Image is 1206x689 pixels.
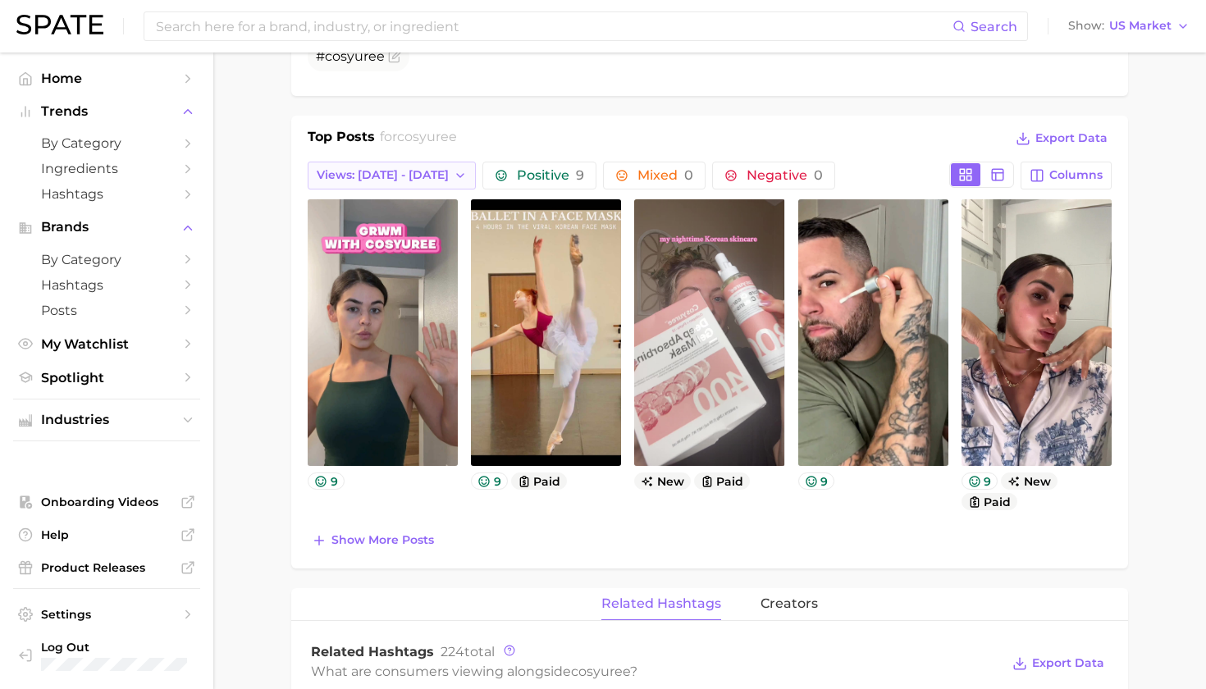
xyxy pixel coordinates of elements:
[41,495,172,509] span: Onboarding Videos
[308,529,438,552] button: Show more posts
[962,472,998,490] button: 9
[13,99,200,124] button: Trends
[16,15,103,34] img: SPATE
[576,167,584,183] span: 9
[41,220,172,235] span: Brands
[13,522,200,547] a: Help
[308,127,375,152] h1: Top Posts
[13,365,200,390] a: Spotlight
[13,130,200,156] a: by Category
[761,596,818,611] span: creators
[1064,16,1194,37] button: ShowUS Market
[694,472,751,490] button: paid
[1008,652,1108,675] button: Export Data
[311,660,1000,682] div: What are consumers viewing alongside ?
[41,161,172,176] span: Ingredients
[13,602,200,627] a: Settings
[41,413,172,427] span: Industries
[41,252,172,267] span: by Category
[747,169,823,182] span: Negative
[441,644,495,659] span: total
[325,48,385,64] span: cosyuree
[41,336,172,352] span: My Watchlist
[380,127,457,152] h2: for
[13,490,200,514] a: Onboarding Videos
[397,129,457,144] span: cosyuree
[13,272,200,298] a: Hashtags
[13,66,200,91] a: Home
[1049,168,1103,182] span: Columns
[317,168,449,182] span: Views: [DATE] - [DATE]
[41,640,203,655] span: Log Out
[637,169,693,182] span: Mixed
[154,12,952,40] input: Search here for a brand, industry, or ingredient
[308,162,476,189] button: Views: [DATE] - [DATE]
[1012,127,1112,150] button: Export Data
[1109,21,1172,30] span: US Market
[1021,162,1112,189] button: Columns
[962,493,1018,510] button: paid
[13,555,200,580] a: Product Releases
[41,607,172,622] span: Settings
[13,181,200,207] a: Hashtags
[331,533,434,547] span: Show more posts
[471,472,508,490] button: 9
[316,48,385,64] span: #
[1001,472,1058,490] span: new
[511,472,568,490] button: paid
[41,186,172,202] span: Hashtags
[13,408,200,432] button: Industries
[13,635,200,676] a: Log out. Currently logged in with e-mail socialmedia@ebinnewyork.com.
[388,50,401,63] button: Flag as miscategorized or irrelevant
[41,527,172,542] span: Help
[311,644,434,659] span: Related Hashtags
[441,644,464,659] span: 224
[814,167,823,183] span: 0
[1032,656,1104,670] span: Export Data
[634,472,691,490] span: new
[41,135,172,151] span: by Category
[308,472,345,490] button: 9
[13,247,200,272] a: by Category
[684,167,693,183] span: 0
[13,298,200,323] a: Posts
[13,215,200,240] button: Brands
[41,71,172,86] span: Home
[517,169,584,182] span: Positive
[41,277,172,293] span: Hashtags
[798,472,835,490] button: 9
[41,370,172,386] span: Spotlight
[1035,131,1108,145] span: Export Data
[41,104,172,119] span: Trends
[571,664,630,679] span: cosyuree
[971,19,1017,34] span: Search
[13,331,200,357] a: My Watchlist
[41,560,172,575] span: Product Releases
[41,303,172,318] span: Posts
[601,596,721,611] span: related hashtags
[13,156,200,181] a: Ingredients
[1068,21,1104,30] span: Show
